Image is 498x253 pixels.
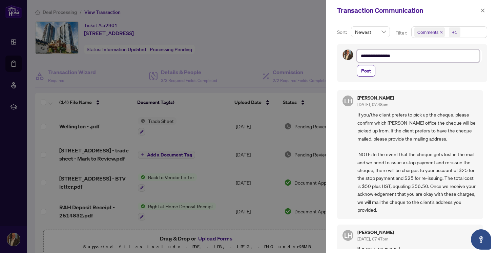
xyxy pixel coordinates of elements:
[471,229,491,250] button: Open asap
[417,29,438,36] span: Comments
[440,30,443,34] span: close
[337,5,478,16] div: Transaction Communication
[361,65,371,76] span: Post
[357,111,478,214] span: If you/the client prefers to pick up the cheque, please confirm which [PERSON_NAME] office the ch...
[355,27,386,37] span: Newest
[472,232,478,238] span: check-circle
[395,29,408,37] p: Filter:
[357,65,375,77] button: Post
[344,96,352,106] span: LH
[337,28,348,36] p: Sort:
[357,96,394,100] h5: [PERSON_NAME]
[343,50,353,60] img: Profile Icon
[357,245,478,252] span: Requirement
[452,29,457,36] div: +1
[357,102,388,107] span: [DATE], 07:48pm
[344,231,352,240] span: LH
[480,8,485,13] span: close
[357,236,388,241] span: [DATE], 07:47pm
[357,230,394,235] h5: [PERSON_NAME]
[414,27,445,37] span: Comments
